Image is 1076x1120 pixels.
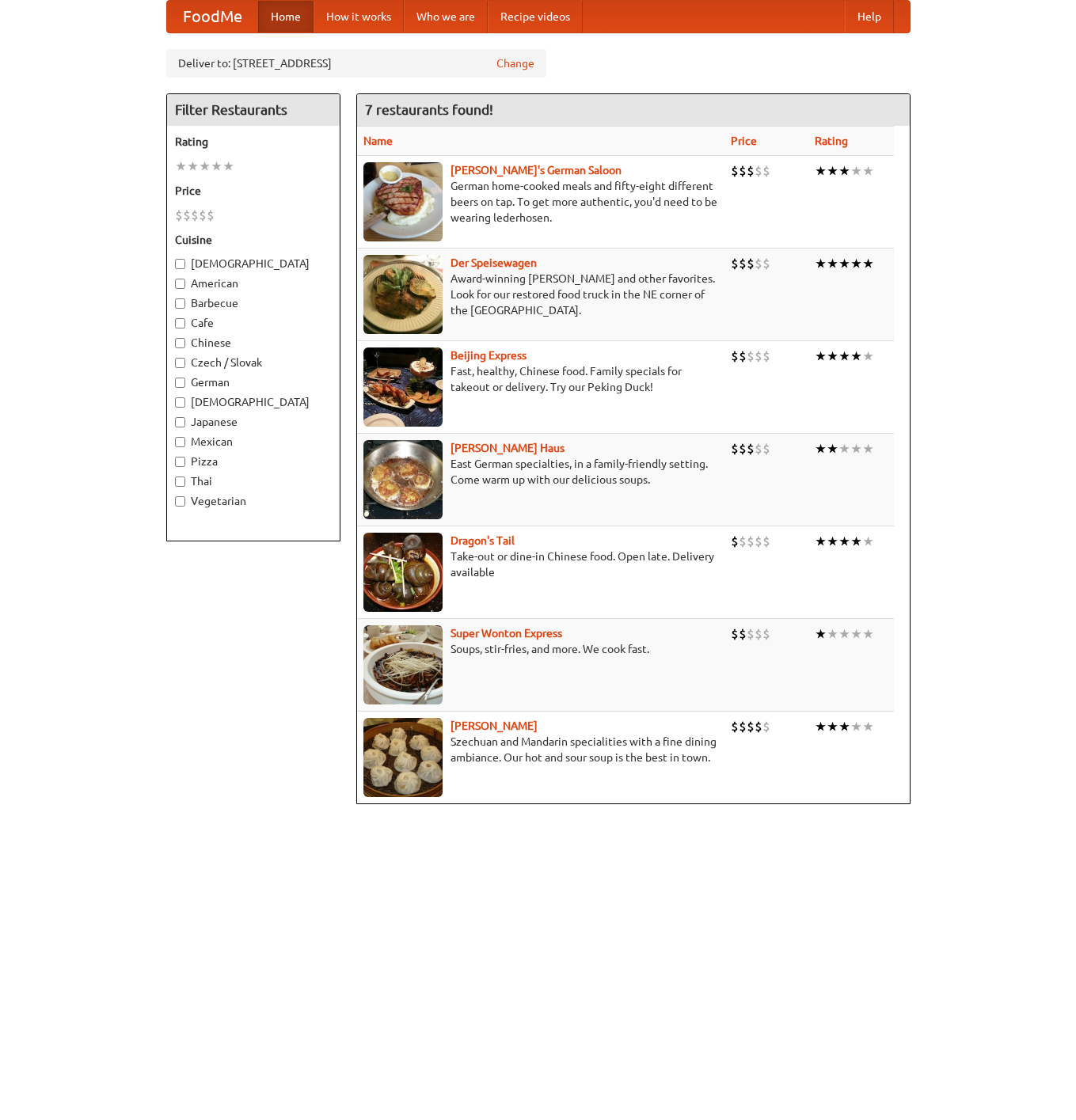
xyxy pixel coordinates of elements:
[451,534,515,547] a: Dragon's Tail
[183,207,191,224] li: $
[731,255,739,272] li: $
[175,378,185,388] input: German
[175,295,332,311] label: Barbecue
[747,255,755,272] li: $
[363,625,443,704] img: superwonton.jpg
[175,275,332,291] label: American
[815,625,827,643] li: ★
[496,55,534,71] a: Change
[175,496,185,507] input: Vegetarian
[755,718,762,735] li: $
[175,417,185,427] input: Japanese
[838,255,850,272] li: ★
[827,533,838,550] li: ★
[363,440,443,519] img: kohlhaus.jpg
[755,533,762,550] li: $
[731,625,739,643] li: $
[314,1,404,32] a: How it works
[207,207,215,224] li: $
[845,1,894,32] a: Help
[762,347,770,365] li: $
[862,162,874,180] li: ★
[747,162,755,180] li: $
[762,162,770,180] li: $
[850,440,862,457] li: ★
[451,349,527,362] a: Beijing Express
[739,718,747,735] li: $
[175,259,185,269] input: [DEMOGRAPHIC_DATA]
[175,473,332,489] label: Thai
[815,718,827,735] li: ★
[175,315,332,331] label: Cafe
[747,440,755,457] li: $
[175,256,332,271] label: [DEMOGRAPHIC_DATA]
[827,347,838,365] li: ★
[762,440,770,457] li: $
[451,627,562,640] a: Super Wonton Express
[747,625,755,643] li: $
[862,625,874,643] li: ★
[175,183,332,199] h5: Price
[815,533,827,550] li: ★
[175,335,332,351] label: Chinese
[187,158,199,175] li: ★
[451,442,565,454] b: [PERSON_NAME] Haus
[731,718,739,735] li: $
[838,533,850,550] li: ★
[363,347,443,427] img: beijing.jpg
[363,162,443,241] img: esthers.jpg
[815,255,827,272] li: ★
[167,94,340,126] h4: Filter Restaurants
[739,255,747,272] li: $
[747,347,755,365] li: $
[404,1,488,32] a: Who we are
[363,271,718,318] p: Award-winning [PERSON_NAME] and other favorites. Look for our restored food truck in the NE corne...
[175,279,185,289] input: American
[363,533,443,612] img: dragon.jpg
[451,256,537,269] a: Der Speisewagen
[762,255,770,272] li: $
[488,1,583,32] a: Recipe videos
[739,162,747,180] li: $
[175,318,185,328] input: Cafe
[731,533,739,550] li: $
[363,456,718,488] p: East German specialties, in a family-friendly setting. Come warm up with our delicious soups.
[365,102,493,117] ng-pluralize: 7 restaurants found!
[211,158,222,175] li: ★
[747,718,755,735] li: $
[258,1,314,32] a: Home
[755,440,762,457] li: $
[755,347,762,365] li: $
[755,162,762,180] li: $
[827,625,838,643] li: ★
[731,347,739,365] li: $
[762,533,770,550] li: $
[827,718,838,735] li: ★
[755,625,762,643] li: $
[175,232,332,248] h5: Cuisine
[451,719,538,732] a: [PERSON_NAME]
[815,440,827,457] li: ★
[827,255,838,272] li: ★
[191,207,199,224] li: $
[199,158,211,175] li: ★
[739,347,747,365] li: $
[175,434,332,450] label: Mexican
[175,358,185,368] input: Czech / Slovak
[838,718,850,735] li: ★
[451,164,622,177] a: [PERSON_NAME]'s German Saloon
[850,347,862,365] li: ★
[175,414,332,430] label: Japanese
[199,207,207,224] li: $
[167,1,258,32] a: FoodMe
[363,641,718,657] p: Soups, stir-fries, and more. We cook fast.
[838,440,850,457] li: ★
[762,625,770,643] li: $
[175,476,185,487] input: Thai
[755,255,762,272] li: $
